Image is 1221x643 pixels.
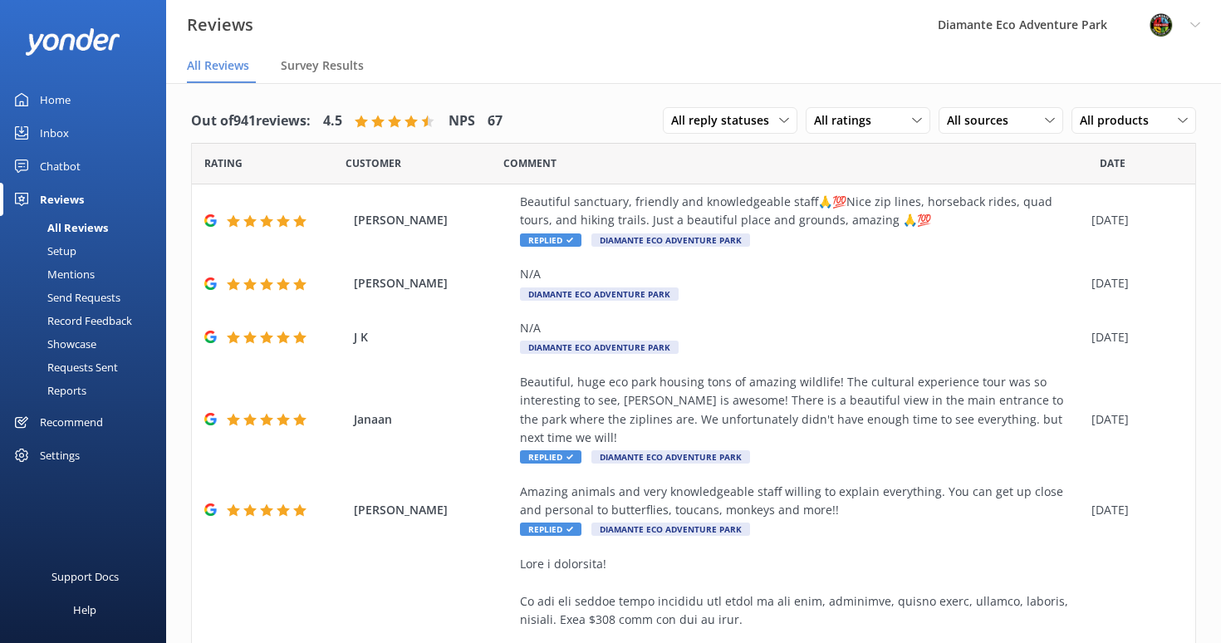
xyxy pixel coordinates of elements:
div: Showcase [10,332,96,356]
div: [DATE] [1091,410,1174,429]
span: J K [354,328,512,346]
img: yonder-white-logo.png [25,28,120,56]
span: Date [1100,155,1125,171]
div: Record Feedback [10,309,132,332]
div: N/A [520,265,1083,283]
a: Requests Sent [10,356,166,379]
a: Record Feedback [10,309,166,332]
div: Recommend [40,405,103,439]
div: Settings [40,439,80,472]
div: Send Requests [10,286,120,309]
img: 831-1756915225.png [1149,12,1174,37]
div: Beautiful, huge eco park housing tons of amazing wildlife! The cultural experience tour was so in... [520,373,1083,448]
a: Reports [10,379,166,402]
h4: NPS [449,110,475,132]
span: All Reviews [187,57,249,74]
span: Diamante Eco Adventure Park [591,523,750,536]
div: [DATE] [1091,211,1174,229]
span: Janaan [354,410,512,429]
div: Help [73,593,96,626]
div: Support Docs [51,560,119,593]
div: Requests Sent [10,356,118,379]
span: All products [1080,111,1159,130]
span: All ratings [814,111,881,130]
a: All Reviews [10,216,166,239]
span: Diamante Eco Adventure Park [591,450,750,464]
div: Home [40,83,71,116]
a: Showcase [10,332,166,356]
span: Date [204,155,243,171]
h3: Reviews [187,12,253,38]
span: All reply statuses [671,111,779,130]
div: Chatbot [40,150,81,183]
a: Send Requests [10,286,166,309]
div: Inbox [40,116,69,150]
div: [DATE] [1091,328,1174,346]
div: Beautiful sanctuary, friendly and knowledgeable staff🙏💯Nice zip lines, horseback rides, quad tour... [520,193,1083,230]
span: Replied [520,450,581,464]
div: [DATE] [1091,274,1174,292]
a: Setup [10,239,166,263]
div: All Reviews [10,216,108,239]
span: Diamante Eco Adventure Park [591,233,750,247]
span: Date [346,155,401,171]
h4: 4.5 [323,110,342,132]
span: Question [503,155,557,171]
div: Amazing animals and very knowledgeable staff willing to explain everything. You can get up close ... [520,483,1083,520]
span: [PERSON_NAME] [354,501,512,519]
span: Replied [520,233,581,247]
div: N/A [520,319,1083,337]
div: Reports [10,379,86,402]
span: Diamante Eco Adventure Park [520,341,679,354]
span: Replied [520,523,581,536]
span: [PERSON_NAME] [354,274,512,292]
div: [DATE] [1091,501,1174,519]
h4: 67 [488,110,503,132]
a: Mentions [10,263,166,286]
div: Reviews [40,183,84,216]
span: All sources [947,111,1018,130]
div: Mentions [10,263,95,286]
h4: Out of 941 reviews: [191,110,311,132]
div: Setup [10,239,76,263]
span: [PERSON_NAME] [354,211,512,229]
span: Diamante Eco Adventure Park [520,287,679,301]
span: Survey Results [281,57,364,74]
